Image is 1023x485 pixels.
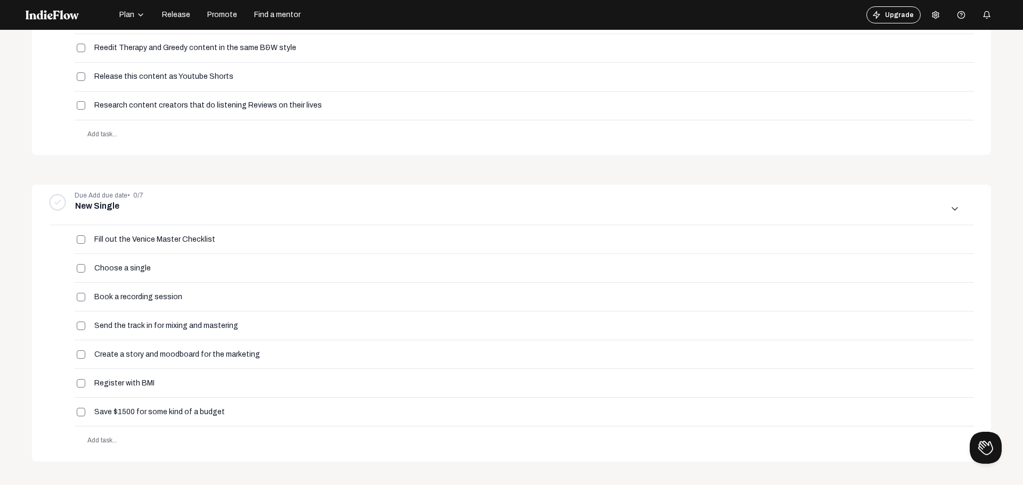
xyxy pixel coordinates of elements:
[156,6,197,23] button: Release
[94,235,251,244] input: write a task name
[49,225,974,455] div: Due Add due date• 0/7
[94,264,162,273] input: write a task name
[94,350,294,359] input: write a task name
[207,10,237,20] span: Promote
[94,379,170,388] input: write a task name
[26,10,79,20] img: indieflow-logo-white.svg
[94,101,379,110] input: write a task name
[119,10,134,20] span: Plan
[254,10,301,20] span: Find a mentor
[49,191,974,225] mat-expansion-panel-header: Due Add due date• 0/7
[94,72,260,81] input: write a task name
[201,6,243,23] button: Promote
[948,203,961,213] mat-icon: arrow_downward_ios
[127,192,143,199] span: • 0/7
[248,6,307,23] button: Find a mentor
[113,6,151,23] button: Plan
[94,407,251,416] input: write a task name
[94,43,332,52] input: write a task name
[866,6,921,23] button: Upgrade
[970,432,1002,464] iframe: Toggle Customer Support
[94,321,277,330] input: write a task name
[75,192,127,199] span: Due Add due date
[94,292,200,301] input: write a task name
[162,10,190,20] span: Release
[87,437,117,444] span: Add task...
[87,130,117,138] span: Add task...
